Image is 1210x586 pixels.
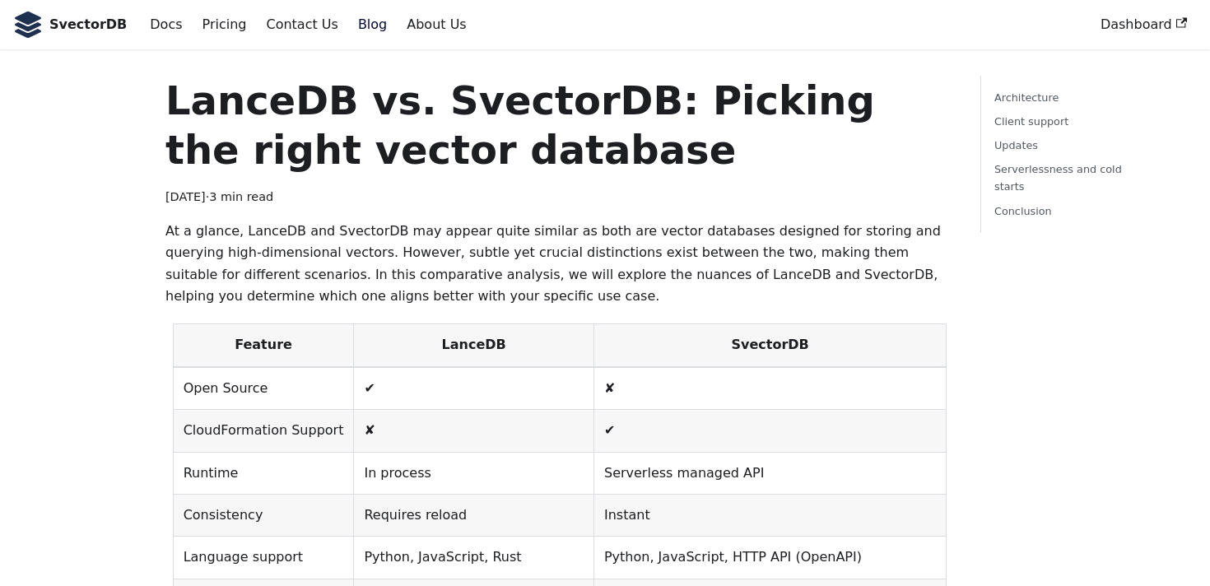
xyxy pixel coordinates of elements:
[140,11,192,39] a: Docs
[354,410,594,452] td: ✘
[173,452,354,494] td: Runtime
[994,202,1129,220] a: Conclusion
[354,452,594,494] td: In process
[173,367,354,410] td: Open Source
[994,89,1129,106] a: Architecture
[354,324,594,367] th: LanceDB
[13,12,43,38] img: SvectorDB Logo
[593,537,946,579] td: Python, JavaScript, HTTP API (OpenAPI)
[165,190,206,203] time: [DATE]
[593,367,946,410] td: ✘
[1091,11,1197,39] a: Dashboard
[173,537,354,579] td: Language support
[173,324,354,367] th: Feature
[49,14,127,35] b: SvectorDB
[397,11,476,39] a: About Us
[193,11,257,39] a: Pricing
[994,113,1129,130] a: Client support
[354,494,594,536] td: Requires reload
[994,137,1129,154] a: Updates
[354,537,594,579] td: Python, JavaScript, Rust
[593,410,946,452] td: ✔
[994,160,1129,195] a: Serverlessness and cold starts
[593,494,946,536] td: Instant
[13,12,127,38] a: SvectorDB LogoSvectorDB
[593,324,946,367] th: SvectorDB
[165,76,954,174] h1: LanceDB vs. SvectorDB: Picking the right vector database
[256,11,347,39] a: Contact Us
[165,221,954,308] p: At a glance, LanceDB and SvectorDB may appear quite similar as both are vector databases designed...
[165,188,954,207] div: · 3 min read
[173,410,354,452] td: CloudFormation Support
[354,367,594,410] td: ✔
[348,11,397,39] a: Blog
[173,494,354,536] td: Consistency
[593,452,946,494] td: Serverless managed API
